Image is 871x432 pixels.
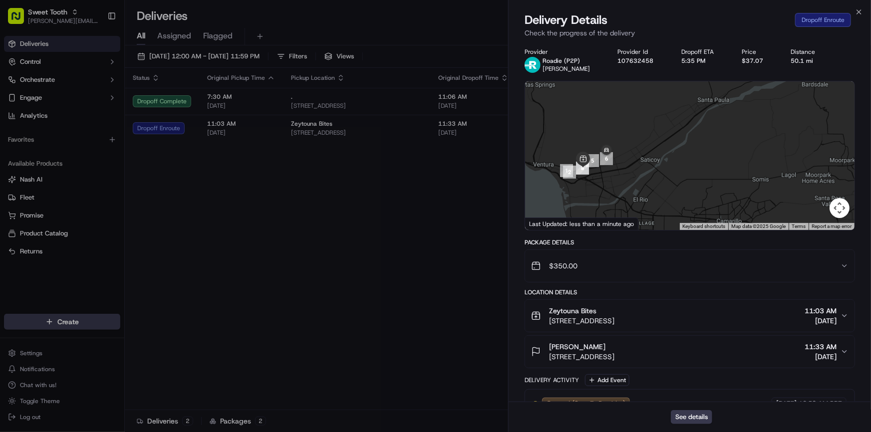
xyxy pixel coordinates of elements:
span: Map data ©2025 Google [731,223,786,229]
span: [PERSON_NAME] [543,65,590,73]
img: 1736555255976-a54dd68f-1ca7-489b-9aae-adbdc363a1c4 [10,95,28,113]
p: Check the progress of the delivery [525,28,855,38]
img: 1736555255976-a54dd68f-1ca7-489b-9aae-adbdc363a1c4 [20,155,28,163]
span: [STREET_ADDRESS] [549,352,614,362]
div: 1 [560,164,573,177]
span: Pylon [99,247,121,255]
img: Google [528,217,561,230]
div: 5:35 PM [681,57,726,65]
div: $37.07 [742,57,775,65]
span: Regen Pajulas [31,182,73,190]
img: 5e9a9d7314ff4150bce227a61376b483.jpg [21,95,39,113]
div: Last Updated: less than a minute ago [525,217,638,230]
span: [DATE] [80,182,101,190]
button: [PERSON_NAME][STREET_ADDRESS]11:33 AM[DATE] [525,336,855,368]
span: • [75,182,78,190]
p: Welcome 👋 [10,40,182,56]
button: See details [671,410,712,424]
span: [DATE] [805,316,837,326]
img: Nash [10,10,30,30]
div: 50.1 mi [791,57,828,65]
button: $350.00 [525,250,855,282]
span: Delivery Details [525,12,607,28]
div: Delivery Activity [525,376,579,384]
div: Package Details [525,238,855,246]
div: 5 [586,154,599,167]
img: 1736555255976-a54dd68f-1ca7-489b-9aae-adbdc363a1c4 [20,182,28,190]
div: Provider Id [618,48,666,56]
div: Distance [791,48,828,56]
div: We're available if you need us! [45,105,137,113]
span: [DATE] [805,352,837,362]
div: 📗 [10,224,18,232]
span: 10:58 AM PDT [799,399,842,408]
span: [PERSON_NAME] [549,342,605,352]
span: $350.00 [549,261,578,271]
span: 11:33 AM [805,342,837,352]
div: Dropoff ETA [681,48,726,56]
span: [DATE] [776,399,797,408]
span: Knowledge Base [20,223,76,233]
button: Start new chat [170,98,182,110]
span: Created (Sent To Provider) [547,399,625,408]
button: Zeytouna Bites[STREET_ADDRESS]11:03 AM[DATE] [525,300,855,332]
div: Location Details [525,288,855,296]
button: See all [155,128,182,140]
a: 💻API Documentation [80,219,164,237]
img: roadie-logo-v2.jpg [525,57,541,73]
div: 💻 [84,224,92,232]
button: Keyboard shortcuts [682,223,725,230]
span: [STREET_ADDRESS] [549,316,614,326]
a: Terms (opens in new tab) [792,223,806,229]
a: Report a map error [812,223,852,229]
span: API Documentation [94,223,160,233]
span: [PERSON_NAME] [31,155,81,163]
div: 2 [563,166,576,179]
span: 11:03 AM [805,306,837,316]
button: 107632458 [618,57,654,65]
div: Past conversations [10,130,67,138]
input: Got a question? Start typing here... [26,64,180,75]
div: Start new chat [45,95,164,105]
div: 6 [600,152,613,165]
div: Price [742,48,775,56]
span: • [83,155,86,163]
button: Add Event [585,374,629,386]
p: Roadie (P2P) [543,57,590,65]
div: Provider [525,48,602,56]
span: Zeytouna Bites [549,306,596,316]
span: [DATE] [88,155,109,163]
img: Regen Pajulas [10,172,26,188]
a: 📗Knowledge Base [6,219,80,237]
a: Powered byPylon [70,247,121,255]
a: Open this area in Google Maps (opens a new window) [528,217,561,230]
button: Map camera controls [830,198,850,218]
img: Bea Lacdao [10,145,26,161]
div: 4 [576,162,589,175]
